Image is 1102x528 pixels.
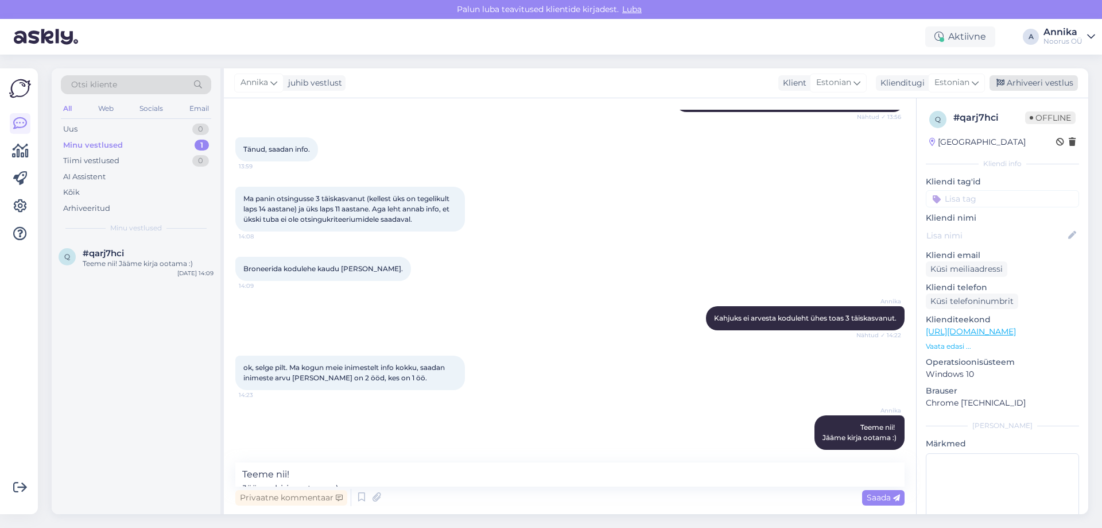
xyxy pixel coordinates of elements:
p: Windows 10 [926,368,1079,380]
input: Lisa tag [926,190,1079,207]
span: ok, selge pilt. Ma kogun meie inimestelt info kokku, saadan inimeste arvu [PERSON_NAME] on 2 ööd,... [243,363,447,382]
span: Ma panin otsingusse 3 täiskasvanut (kellest üks on tegelikult laps 14 aastane) ja üks laps 11 aas... [243,194,451,223]
div: Socials [137,101,165,116]
span: Annika [858,297,901,306]
div: Küsi telefoninumbrit [926,294,1018,309]
div: Küsi meiliaadressi [926,261,1007,277]
span: Saada [867,492,900,503]
div: Teeme nii! Jääme kirja ootama :) [83,259,214,269]
div: Privaatne kommentaar [235,490,347,506]
p: Brauser [926,385,1079,397]
span: 14:09 [239,282,282,290]
div: Minu vestlused [63,140,123,151]
span: Nähtud ✓ 13:56 [857,113,901,121]
div: Tiimi vestlused [63,155,119,167]
div: Kõik [63,187,80,198]
p: Kliendi telefon [926,282,1079,294]
span: Annika [858,406,901,415]
div: Email [187,101,211,116]
div: Klienditugi [876,77,925,89]
img: Askly Logo [9,78,31,99]
span: Nähtud ✓ 14:22 [856,331,901,340]
div: Noorus OÜ [1043,37,1082,46]
div: Web [96,101,116,116]
p: Kliendi tag'id [926,176,1079,188]
a: [URL][DOMAIN_NAME] [926,326,1016,337]
span: Tänud, saadan info. [243,145,310,153]
span: Annika [240,76,268,89]
div: Kliendi info [926,159,1079,169]
p: Märkmed [926,438,1079,450]
div: Arhiveeritud [63,203,110,214]
div: [PERSON_NAME] [926,421,1079,431]
p: Vaata edasi ... [926,341,1079,352]
div: 1 [195,140,209,151]
div: Aktiivne [925,26,995,47]
div: [DATE] 14:09 [177,269,214,278]
div: [GEOGRAPHIC_DATA] [929,136,1026,148]
div: Uus [63,124,77,135]
p: Chrome [TECHNICAL_ID] [926,397,1079,409]
p: Klienditeekond [926,314,1079,326]
div: Arhiveeri vestlus [990,75,1078,91]
span: #qarj7hci [83,248,124,259]
div: All [61,101,74,116]
p: Kliendi nimi [926,212,1079,224]
div: 0 [192,155,209,167]
span: 14:23 [239,391,282,399]
div: # qarj7hci [953,111,1025,125]
span: Estonian [934,76,969,89]
a: AnnikaNoorus OÜ [1043,28,1095,46]
div: Annika [1043,28,1082,37]
span: 13:59 [239,162,282,171]
div: 0 [192,124,209,135]
span: Luba [619,4,645,14]
p: Kliendi email [926,249,1079,261]
div: AI Assistent [63,171,106,183]
span: 15:11 [858,450,901,459]
span: Otsi kliente [71,79,117,91]
div: juhib vestlust [284,77,342,89]
p: Operatsioonisüsteem [926,356,1079,368]
span: 14:08 [239,232,282,241]
input: Lisa nimi [926,229,1066,242]
span: Minu vestlused [110,223,162,233]
div: A [1023,29,1039,45]
div: Klient [778,77,806,89]
span: Offline [1025,111,1076,124]
span: q [64,252,70,261]
span: Estonian [816,76,851,89]
span: q [935,115,941,124]
span: Kahjuks ei arvesta koduleht ühes toas 3 täiskasvanut. [714,314,897,322]
span: Broneerida kodulehe kaudu [PERSON_NAME]. [243,264,403,273]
